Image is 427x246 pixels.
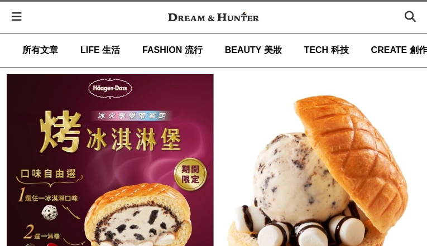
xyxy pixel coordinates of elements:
[225,33,282,67] a: BEAUTY 美妝
[225,45,282,55] span: BEAUTY 美妝
[22,45,58,55] span: 所有文章
[80,45,120,55] span: LIFE 生活
[304,33,349,67] a: TECH 科技
[80,33,120,67] a: LIFE 生活
[162,7,265,27] img: Dream & Hunter
[142,33,203,67] a: FASHION 流行
[142,45,203,55] span: FASHION 流行
[22,33,58,67] a: 所有文章
[304,45,349,55] span: TECH 科技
